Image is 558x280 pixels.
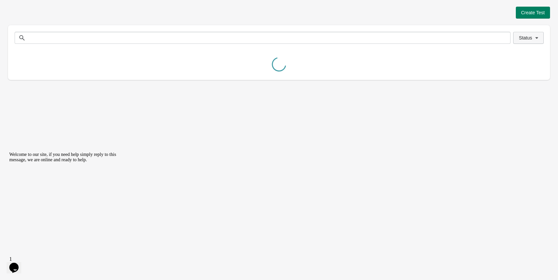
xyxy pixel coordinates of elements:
iframe: chat widget [7,253,28,273]
span: Status [519,35,532,40]
button: Status [513,32,544,44]
button: Create Test [516,7,550,19]
iframe: chat widget [7,149,126,250]
span: Welcome to our site, if you need help simply reply to this message, we are online and ready to help. [3,3,110,13]
span: Create Test [521,10,545,15]
div: Welcome to our site, if you need help simply reply to this message, we are online and ready to help. [3,3,122,13]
